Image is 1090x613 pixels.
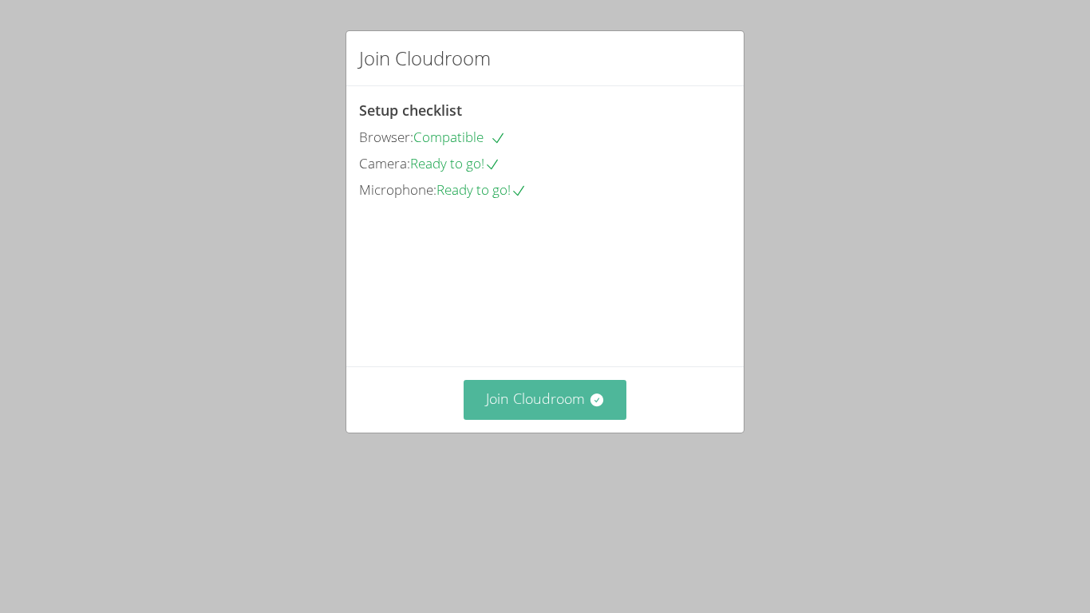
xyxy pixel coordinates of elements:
button: Join Cloudroom [464,380,627,419]
span: Browser: [359,128,413,146]
span: Compatible [413,128,506,146]
h2: Join Cloudroom [359,44,491,73]
span: Microphone: [359,180,436,199]
span: Ready to go! [436,180,527,199]
span: Setup checklist [359,101,462,120]
span: Ready to go! [410,154,500,172]
span: Camera: [359,154,410,172]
